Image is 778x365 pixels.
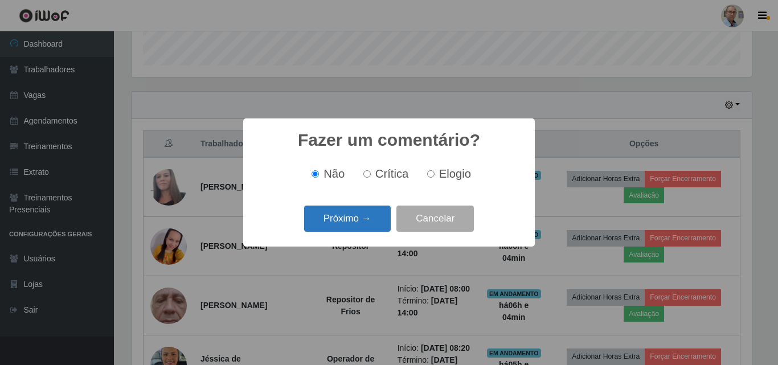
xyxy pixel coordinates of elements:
h2: Fazer um comentário? [298,130,480,150]
span: Crítica [375,167,409,180]
input: Elogio [427,170,435,178]
button: Próximo → [304,206,391,232]
span: Elogio [439,167,471,180]
button: Cancelar [396,206,474,232]
span: Não [324,167,345,180]
input: Não [312,170,319,178]
input: Crítica [363,170,371,178]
